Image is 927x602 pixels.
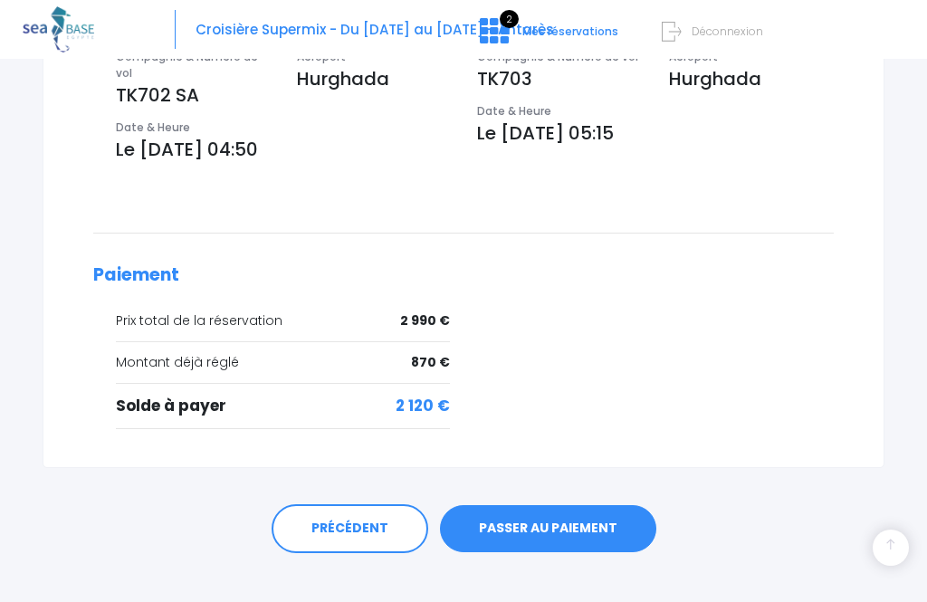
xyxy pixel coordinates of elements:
a: PASSER AU PAIEMENT [440,505,656,552]
div: Solde à payer [116,395,450,418]
span: Déconnexion [692,24,763,39]
div: Prix total de la réservation [116,311,450,330]
span: Mes réservations [522,24,618,39]
a: 2 Mes réservations [465,30,629,45]
span: 2 [500,10,519,28]
span: Aéroport [297,49,346,64]
span: Date & Heure [477,103,551,119]
span: 2 120 € [396,395,450,418]
a: PRÉCÉDENT [272,504,428,553]
span: Compagnie & Numéro de vol [116,49,258,81]
p: Hurghada [297,65,451,92]
h2: Paiement [93,265,834,286]
p: TK703 [477,65,642,92]
p: TK702 SA [116,81,270,109]
span: 870 € [411,353,450,372]
span: Date & Heure [116,119,190,135]
div: Montant déjà réglé [116,353,450,372]
span: Compagnie & Numéro de vol [477,49,638,64]
span: Croisière Supermix - Du [DATE] au [DATE] - Antarès [196,20,554,39]
span: 2 990 € [400,311,450,330]
p: Le [DATE] 05:15 [477,119,834,147]
p: Le [DATE] 04:50 [116,136,450,163]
